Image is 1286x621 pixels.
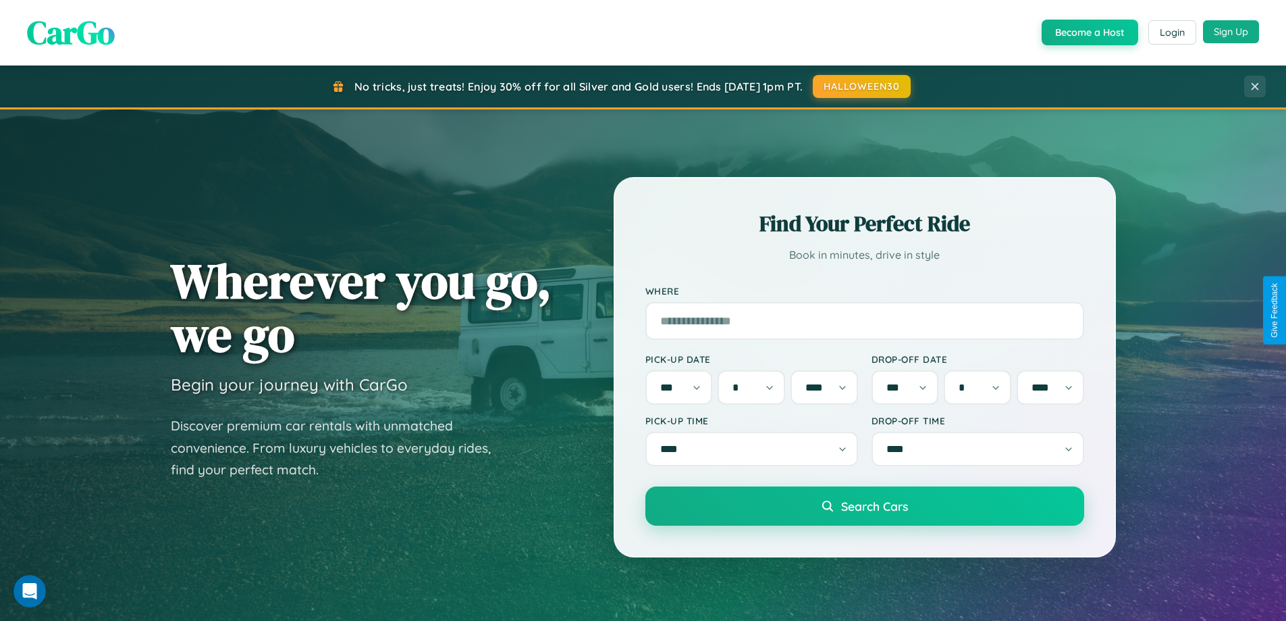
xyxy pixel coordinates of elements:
label: Drop-off Date [872,353,1084,365]
button: Search Cars [645,487,1084,526]
p: Book in minutes, drive in style [645,245,1084,265]
label: Pick-up Time [645,415,858,426]
label: Where [645,285,1084,297]
span: Search Cars [841,499,908,514]
p: Discover premium car rentals with unmatched convenience. From luxury vehicles to everyday rides, ... [171,415,508,481]
button: Sign Up [1203,20,1259,43]
h3: Begin your journey with CarGo [171,374,408,395]
h2: Find Your Perfect Ride [645,209,1084,239]
button: HALLOWEEN30 [813,75,911,98]
iframe: Intercom live chat [14,575,46,607]
button: Become a Host [1042,20,1138,45]
span: CarGo [27,10,115,55]
span: No tricks, just treats! Enjoy 30% off for all Silver and Gold users! Ends [DATE] 1pm PT. [354,80,803,93]
button: Login [1148,20,1196,45]
div: Give Feedback [1270,283,1279,338]
label: Drop-off Time [872,415,1084,426]
h1: Wherever you go, we go [171,254,552,361]
label: Pick-up Date [645,353,858,365]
